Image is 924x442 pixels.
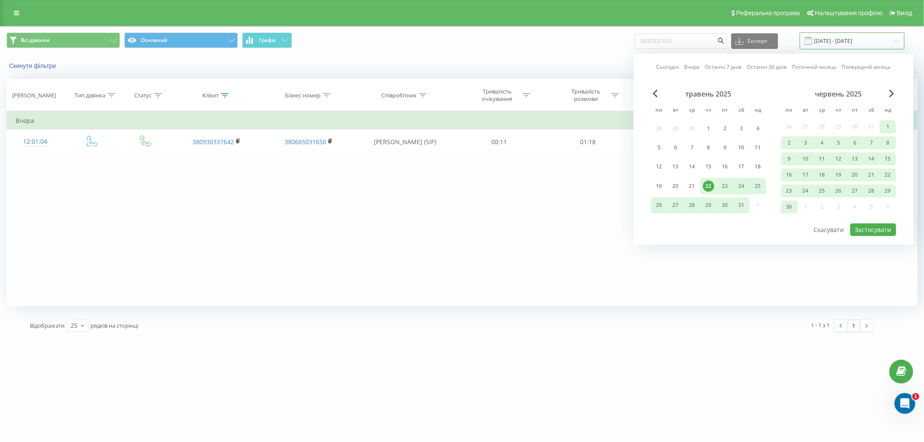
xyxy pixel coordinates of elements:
td: Callback [632,129,725,155]
div: сб 10 трав 2025 р. [733,139,750,155]
div: 7 [687,142,698,153]
span: Previous Month [653,90,658,97]
div: 7 [866,137,877,148]
a: 380930337642 [192,138,234,146]
div: 6 [849,137,861,148]
div: пт 2 трав 2025 р. [717,120,733,136]
div: Клієнт [202,92,219,99]
div: чт 22 трав 2025 р. [700,178,717,194]
span: 1 [912,393,919,400]
div: ср 11 черв 2025 р. [814,152,830,165]
div: 1 [882,121,894,132]
div: сб 17 трав 2025 р. [733,159,750,175]
div: 20 [849,169,861,181]
a: 380665031650 [285,138,326,146]
div: 21 [866,169,877,181]
div: 24 [800,185,811,197]
abbr: п’ятниця [719,104,732,117]
div: 4 [817,137,828,148]
button: Експорт [731,33,778,49]
div: 9 [720,142,731,153]
div: 16 [784,169,795,181]
div: 24 [736,181,747,192]
div: [PERSON_NAME] [12,92,56,99]
span: Налаштування профілю [815,10,882,16]
button: Скасувати [809,223,849,236]
div: червень 2025 [781,90,896,98]
div: 25 [71,321,78,330]
div: нд 22 черв 2025 р. [880,168,896,181]
abbr: вівторок [799,104,812,117]
a: Сьогодні [656,63,679,71]
div: 27 [670,200,681,211]
button: Скинути фільтри [6,62,60,70]
div: 4 [752,123,764,134]
div: 25 [817,185,828,197]
a: Останні 7 днів [705,63,742,71]
div: сб 24 трав 2025 р. [733,178,750,194]
div: 13 [670,161,681,172]
div: 30 [720,200,731,211]
div: пн 5 трав 2025 р. [651,139,668,155]
div: чт 12 черв 2025 р. [830,152,847,165]
span: Відображати [30,322,65,329]
div: вт 10 черв 2025 р. [798,152,814,165]
span: Реферальна програма [736,10,800,16]
div: Статус [135,92,152,99]
div: пт 13 черв 2025 р. [847,152,863,165]
div: 26 [654,200,665,211]
iframe: Intercom live chat [895,393,915,414]
div: пн 19 трав 2025 р. [651,178,668,194]
div: нд 25 трав 2025 р. [750,178,766,194]
div: 22 [882,169,894,181]
div: Тривалість розмови [563,88,609,103]
div: пт 27 черв 2025 р. [847,184,863,197]
abbr: субота [735,104,748,117]
td: [PERSON_NAME] (SIP) [355,129,455,155]
div: 12:01:04 [16,133,55,150]
div: нд 18 трав 2025 р. [750,159,766,175]
div: сб 28 черв 2025 р. [863,184,880,197]
abbr: понеділок [783,104,796,117]
abbr: неділя [882,104,895,117]
div: 14 [866,153,877,165]
div: 26 [833,185,844,197]
div: нд 8 черв 2025 р. [880,136,896,149]
div: вт 27 трав 2025 р. [668,197,684,213]
div: сб 14 черв 2025 р. [863,152,880,165]
div: пн 30 черв 2025 р. [781,200,798,213]
span: рядків на сторінці [91,322,138,329]
div: нд 29 черв 2025 р. [880,184,896,197]
div: пн 16 черв 2025 р. [781,168,798,181]
div: пт 20 черв 2025 р. [847,168,863,181]
div: сб 7 черв 2025 р. [863,136,880,149]
div: сб 31 трав 2025 р. [733,197,750,213]
div: чт 8 трав 2025 р. [700,139,717,155]
div: 3 [736,123,747,134]
abbr: неділя [752,104,765,117]
div: нд 4 трав 2025 р. [750,120,766,136]
div: чт 19 черв 2025 р. [830,168,847,181]
div: 2 [784,137,795,148]
div: 5 [833,137,844,148]
div: 29 [882,185,894,197]
div: пн 23 черв 2025 р. [781,184,798,197]
abbr: четвер [702,104,715,117]
td: 01:18 [544,129,632,155]
div: 25 [752,181,764,192]
div: пн 26 трав 2025 р. [651,197,668,213]
div: нд 11 трав 2025 р. [750,139,766,155]
div: 13 [849,153,861,165]
div: 11 [817,153,828,165]
div: 30 [784,201,795,213]
div: 23 [720,181,731,192]
abbr: п’ятниця [849,104,862,117]
div: ср 7 трав 2025 р. [684,139,700,155]
div: пт 23 трав 2025 р. [717,178,733,194]
div: пт 30 трав 2025 р. [717,197,733,213]
td: Вчора [7,112,918,129]
input: Пошук за номером [635,33,727,49]
a: Поточний місяць [792,63,836,71]
div: 5 [654,142,665,153]
div: вт 20 трав 2025 р. [668,178,684,194]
